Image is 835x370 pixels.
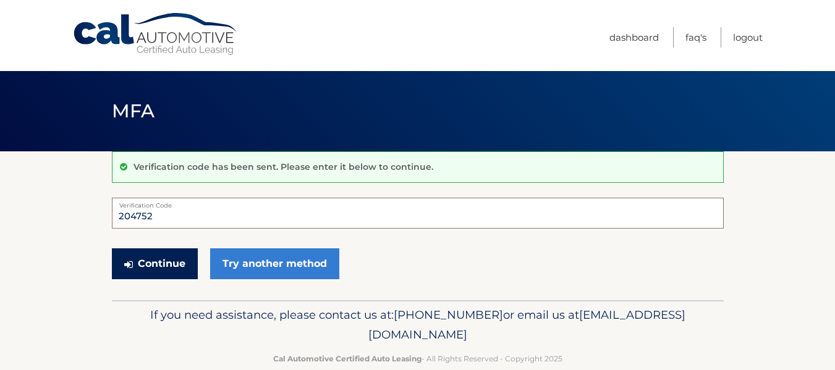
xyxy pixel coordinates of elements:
[112,248,198,279] button: Continue
[112,198,724,208] label: Verification Code
[368,308,685,342] span: [EMAIL_ADDRESS][DOMAIN_NAME]
[394,308,503,322] span: [PHONE_NUMBER]
[112,198,724,229] input: Verification Code
[609,27,659,48] a: Dashboard
[733,27,763,48] a: Logout
[685,27,706,48] a: FAQ's
[134,161,433,172] p: Verification code has been sent. Please enter it below to continue.
[273,354,422,363] strong: Cal Automotive Certified Auto Leasing
[112,99,155,122] span: MFA
[120,305,716,345] p: If you need assistance, please contact us at: or email us at
[210,248,339,279] a: Try another method
[120,352,716,365] p: - All Rights Reserved - Copyright 2025
[72,12,239,56] a: Cal Automotive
